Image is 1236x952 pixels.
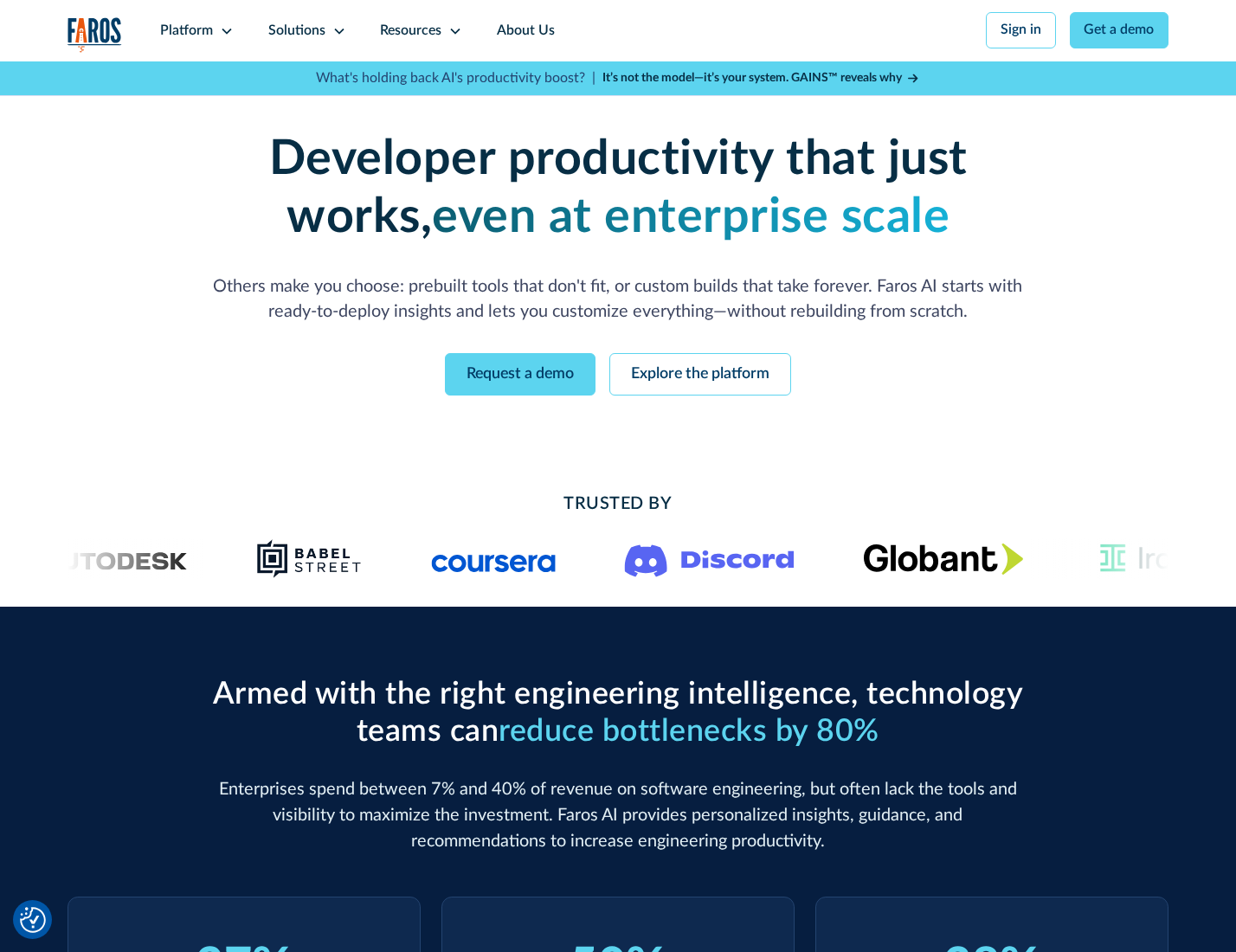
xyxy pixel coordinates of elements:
[268,21,325,42] div: Solutions
[431,545,556,573] img: Logo of the online learning platform Coursera.
[256,538,362,580] img: Babel Street logo png
[602,69,921,87] a: It’s not the model—it’s your system. GAINS™ reveals why
[160,21,213,42] div: Platform
[986,12,1056,48] a: Sign in
[432,193,950,241] strong: even at enterprise scale
[205,676,1031,750] h2: Armed with the right engineering intelligence, technology teams can
[1070,12,1169,48] a: Get a demo
[499,716,879,747] span: reduce bottlenecks by 80%
[316,68,595,89] p: What's holding back AI's productivity boost? |
[445,353,595,396] a: Request a demo
[602,72,902,84] strong: It’s not the model—it’s your system. GAINS™ reveals why
[863,543,1023,575] img: Globant's logo
[205,777,1031,854] p: Enterprises spend between 7% and 40% of revenue on software engineering, but often lack the tools...
[205,274,1031,326] p: Others make you choose: prebuilt tools that don't fit, or custom builds that take forever. Faros ...
[20,907,46,933] img: Revisit consent button
[68,17,123,53] img: Logo of the analytics and reporting company Faros.
[380,21,441,42] div: Resources
[609,353,791,396] a: Explore the platform
[624,541,794,577] img: Logo of the communication platform Discord.
[20,907,46,933] button: Cookie Settings
[269,135,968,241] strong: Developer productivity that just works,
[205,492,1031,518] h2: Trusted By
[68,17,123,53] a: home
